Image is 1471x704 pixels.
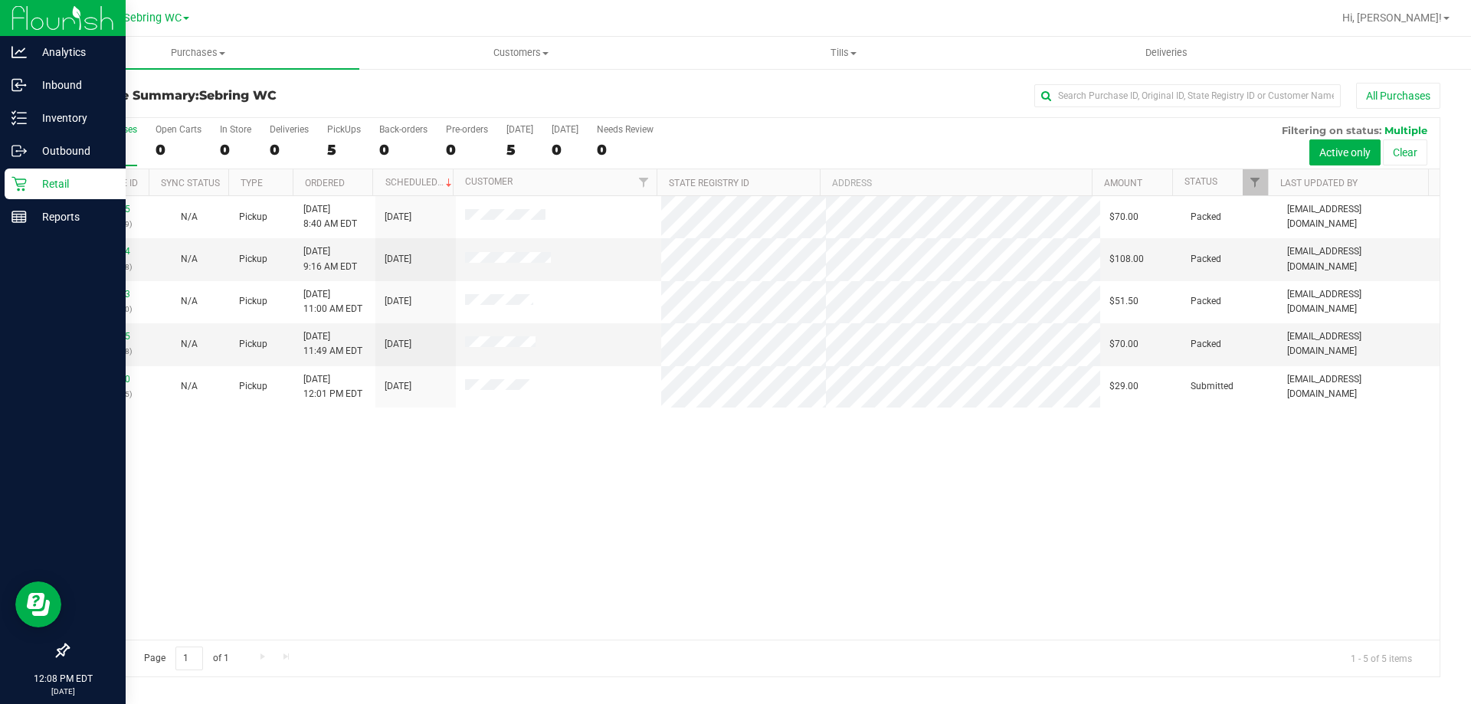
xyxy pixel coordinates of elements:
[1309,139,1381,165] button: Active only
[181,294,198,309] button: N/A
[1109,379,1138,394] span: $29.00
[1109,252,1144,267] span: $108.00
[7,672,119,686] p: 12:08 PM EDT
[11,77,27,93] inline-svg: Inbound
[1109,337,1138,352] span: $70.00
[27,76,119,94] p: Inbound
[11,110,27,126] inline-svg: Inventory
[175,647,203,670] input: 1
[11,176,27,192] inline-svg: Retail
[87,204,130,214] a: 11847385
[87,331,130,342] a: 11849165
[131,647,241,670] span: Page of 1
[11,44,27,60] inline-svg: Analytics
[27,142,119,160] p: Outbound
[1191,294,1221,309] span: Packed
[11,209,27,224] inline-svg: Reports
[1191,379,1233,394] span: Submitted
[241,178,263,188] a: Type
[67,89,525,103] h3: Purchase Summary:
[1184,176,1217,187] a: Status
[7,686,119,697] p: [DATE]
[199,88,277,103] span: Sebring WC
[446,141,488,159] div: 0
[156,124,201,135] div: Open Carts
[1125,46,1208,60] span: Deliveries
[181,252,198,267] button: N/A
[385,252,411,267] span: [DATE]
[303,287,362,316] span: [DATE] 11:00 AM EDT
[1338,647,1424,670] span: 1 - 5 of 5 items
[239,379,267,394] span: Pickup
[181,381,198,391] span: Not Applicable
[303,372,362,401] span: [DATE] 12:01 PM EDT
[1243,169,1268,195] a: Filter
[27,208,119,226] p: Reports
[305,178,345,188] a: Ordered
[1280,178,1358,188] a: Last Updated By
[181,379,198,394] button: N/A
[156,141,201,159] div: 0
[552,141,578,159] div: 0
[303,202,357,231] span: [DATE] 8:40 AM EDT
[1287,244,1430,273] span: [EMAIL_ADDRESS][DOMAIN_NAME]
[15,581,61,627] iframe: Resource center
[379,141,428,159] div: 0
[11,143,27,159] inline-svg: Outbound
[27,109,119,127] p: Inventory
[385,294,411,309] span: [DATE]
[327,141,361,159] div: 5
[181,211,198,222] span: Not Applicable
[385,210,411,224] span: [DATE]
[239,210,267,224] span: Pickup
[1034,84,1341,107] input: Search Purchase ID, Original ID, State Registry ID or Customer Name...
[220,141,251,159] div: 0
[683,46,1004,60] span: Tills
[181,339,198,349] span: Not Applicable
[87,289,130,300] a: 11848753
[161,178,220,188] a: Sync Status
[446,124,488,135] div: Pre-orders
[87,374,130,385] a: 11849320
[1109,294,1138,309] span: $51.50
[1287,372,1430,401] span: [EMAIL_ADDRESS][DOMAIN_NAME]
[631,169,657,195] a: Filter
[669,178,749,188] a: State Registry ID
[37,46,359,60] span: Purchases
[123,11,182,25] span: Sebring WC
[385,337,411,352] span: [DATE]
[1282,124,1381,136] span: Filtering on status:
[506,141,533,159] div: 5
[181,210,198,224] button: N/A
[239,294,267,309] span: Pickup
[1191,252,1221,267] span: Packed
[270,141,309,159] div: 0
[1005,37,1328,69] a: Deliveries
[1383,139,1427,165] button: Clear
[820,169,1092,196] th: Address
[552,124,578,135] div: [DATE]
[87,246,130,257] a: 11847894
[1109,210,1138,224] span: $70.00
[27,175,119,193] p: Retail
[597,124,654,135] div: Needs Review
[1191,210,1221,224] span: Packed
[682,37,1004,69] a: Tills
[385,379,411,394] span: [DATE]
[181,337,198,352] button: N/A
[506,124,533,135] div: [DATE]
[27,43,119,61] p: Analytics
[1287,329,1430,359] span: [EMAIL_ADDRESS][DOMAIN_NAME]
[303,244,357,273] span: [DATE] 9:16 AM EDT
[1104,178,1142,188] a: Amount
[181,254,198,264] span: Not Applicable
[239,252,267,267] span: Pickup
[1191,337,1221,352] span: Packed
[385,177,455,188] a: Scheduled
[239,337,267,352] span: Pickup
[465,176,513,187] a: Customer
[1356,83,1440,109] button: All Purchases
[1342,11,1442,24] span: Hi, [PERSON_NAME]!
[359,37,682,69] a: Customers
[181,296,198,306] span: Not Applicable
